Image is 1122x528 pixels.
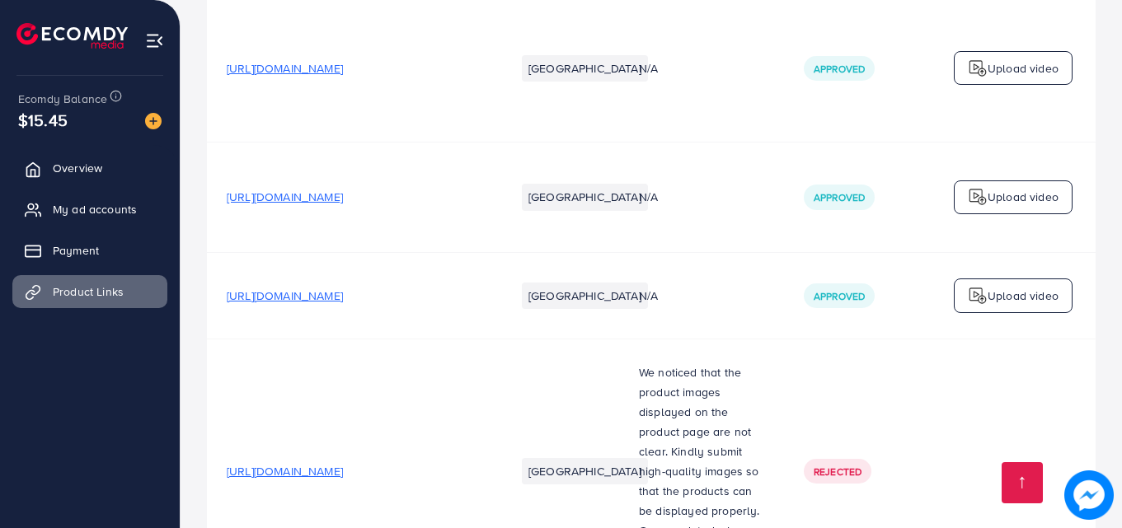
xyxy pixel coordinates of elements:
[968,187,988,207] img: logo
[16,23,128,49] img: logo
[12,234,167,267] a: Payment
[814,465,861,479] span: Rejected
[988,187,1059,207] p: Upload video
[522,55,648,82] li: [GEOGRAPHIC_DATA]
[53,160,102,176] span: Overview
[639,287,658,304] span: N/A
[145,113,162,129] img: image
[639,189,658,205] span: N/A
[988,58,1059,78] p: Upload video
[227,463,343,479] span: [URL][DOMAIN_NAME]
[227,287,343,304] span: [URL][DOMAIN_NAME]
[12,275,167,308] a: Product Links
[814,289,865,303] span: Approved
[12,152,167,185] a: Overview
[522,283,648,309] li: [GEOGRAPHIC_DATA]
[968,286,988,306] img: logo
[18,91,107,107] span: Ecomdy Balance
[639,60,658,77] span: N/A
[814,190,865,204] span: Approved
[53,283,124,300] span: Product Links
[53,242,99,259] span: Payment
[522,458,648,484] li: [GEOGRAPHIC_DATA]
[12,193,167,226] a: My ad accounts
[227,60,343,77] span: [URL][DOMAIN_NAME]
[53,201,137,217] span: My ad accounts
[18,108,68,132] span: $15.45
[145,31,164,50] img: menu
[988,286,1059,306] p: Upload video
[814,62,865,76] span: Approved
[968,58,988,78] img: logo
[1064,470,1114,520] img: image
[227,189,343,205] span: [URL][DOMAIN_NAME]
[522,184,648,210] li: [GEOGRAPHIC_DATA]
